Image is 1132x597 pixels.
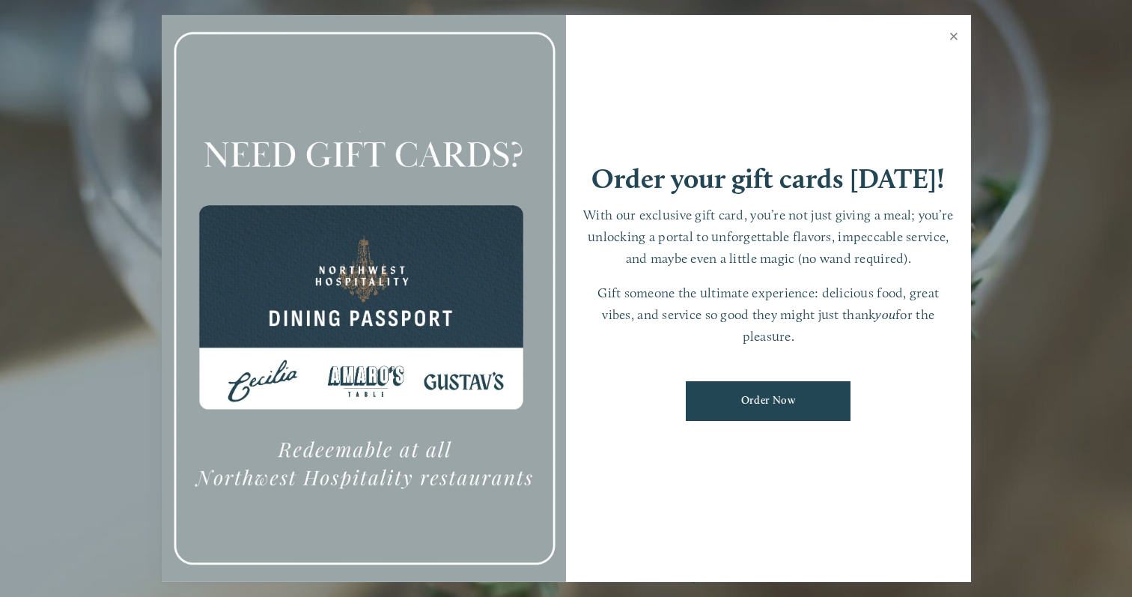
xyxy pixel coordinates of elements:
[581,282,956,347] p: Gift someone the ultimate experience: delicious food, great vibes, and service so good they might...
[591,165,945,193] h1: Order your gift cards [DATE]!
[875,306,895,322] em: you
[581,204,956,269] p: With our exclusive gift card, you’re not just giving a meal; you’re unlocking a portal to unforge...
[686,381,850,421] a: Order Now
[940,17,969,59] a: Close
